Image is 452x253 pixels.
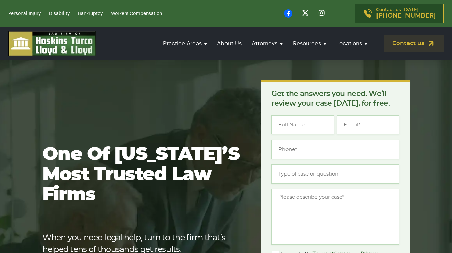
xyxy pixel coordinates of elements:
a: About Us [214,34,245,53]
span: [PHONE_NUMBER] [376,12,436,19]
a: Contact us [DATE][PHONE_NUMBER] [355,4,444,23]
a: Bankruptcy [78,11,103,16]
a: Workers Compensation [111,11,162,16]
img: logo [8,31,96,56]
a: Locations [333,34,371,53]
h1: One of [US_STATE]’s most trusted law firms [42,145,240,205]
a: Disability [49,11,70,16]
input: Type of case or question [271,164,399,184]
input: Email* [337,115,399,134]
a: Resources [290,34,330,53]
p: Get the answers you need. We’ll review your case [DATE], for free. [271,89,399,108]
p: Contact us [DATE] [376,8,436,19]
input: Phone* [271,140,399,159]
a: Personal Injury [8,11,41,16]
a: Contact us [384,35,444,52]
a: Attorneys [248,34,286,53]
a: Practice Areas [160,34,210,53]
input: Full Name [271,115,334,134]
